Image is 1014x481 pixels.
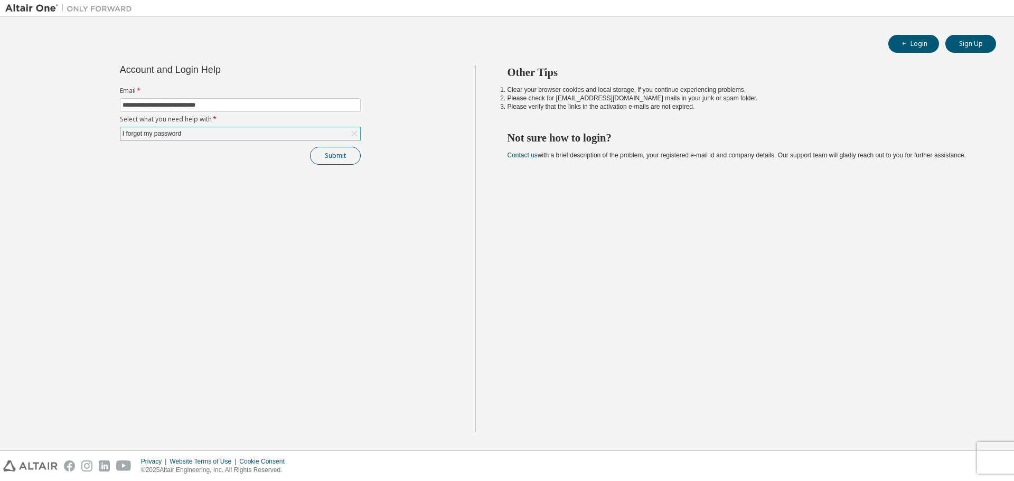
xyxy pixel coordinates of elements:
[120,115,361,124] label: Select what you need help with
[508,131,978,145] h2: Not sure how to login?
[141,466,291,475] p: © 2025 Altair Engineering, Inc. All Rights Reserved.
[508,65,978,79] h2: Other Tips
[141,457,170,466] div: Privacy
[888,35,939,53] button: Login
[310,147,361,165] button: Submit
[81,460,92,471] img: instagram.svg
[99,460,110,471] img: linkedin.svg
[508,102,978,111] li: Please verify that the links in the activation e-mails are not expired.
[120,65,313,74] div: Account and Login Help
[508,94,978,102] li: Please check for [EMAIL_ADDRESS][DOMAIN_NAME] mails in your junk or spam folder.
[116,460,132,471] img: youtube.svg
[508,152,966,159] span: with a brief description of the problem, your registered e-mail id and company details. Our suppo...
[945,35,996,53] button: Sign Up
[121,128,183,139] div: I forgot my password
[170,457,239,466] div: Website Terms of Use
[120,87,361,95] label: Email
[508,152,538,159] a: Contact us
[5,3,137,14] img: Altair One
[3,460,58,471] img: altair_logo.svg
[508,86,978,94] li: Clear your browser cookies and local storage, if you continue experiencing problems.
[120,127,360,140] div: I forgot my password
[239,457,290,466] div: Cookie Consent
[64,460,75,471] img: facebook.svg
